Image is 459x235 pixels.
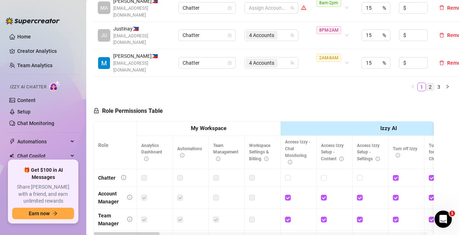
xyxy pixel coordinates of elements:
[113,5,170,19] span: [EMAIL_ADDRESS][DOMAIN_NAME]
[127,217,132,222] span: info-circle
[17,150,68,162] span: Chat Copilot
[183,30,231,41] span: Chatter
[98,212,121,227] div: Team Manager
[17,97,36,103] a: Content
[339,157,344,161] span: info-circle
[246,31,277,40] span: 4 Accounts
[249,31,274,39] span: 4 Accounts
[17,34,31,40] a: Home
[417,83,426,91] li: 1
[449,211,455,216] span: 1
[439,60,444,65] span: delete
[127,195,132,200] span: info-circle
[17,136,68,147] span: Automations
[12,184,74,205] span: Share [PERSON_NAME] with a friend, and earn unlimited rewards
[9,139,15,144] span: thunderbolt
[12,167,74,181] span: 🎁 Get $100 in AI Messages
[426,83,434,91] a: 2
[98,174,115,182] div: Chatter
[113,60,170,74] span: [EMAIL_ADDRESS][DOMAIN_NAME]
[17,45,75,57] a: Creator Analytics
[301,5,306,10] span: warning
[443,83,452,91] li: Next Page
[435,211,452,228] iframe: Intercom live chat
[249,59,274,67] span: 4 Accounts
[290,33,294,37] span: team
[17,63,52,68] a: Team Analytics
[180,153,184,157] span: info-circle
[12,208,74,219] button: Earn nowarrow-right
[183,57,231,68] span: Chatter
[121,175,126,180] span: info-circle
[429,143,454,162] span: Turn on Izzy for Escalated Chats
[411,84,415,89] span: left
[376,157,380,161] span: info-circle
[113,52,170,60] span: [PERSON_NAME] 🇵🇭
[246,59,277,67] span: 4 Accounts
[228,33,232,37] span: lock
[94,121,137,169] th: Role
[396,153,400,157] span: info-circle
[443,83,452,91] button: right
[213,143,238,162] span: Team Management
[228,6,232,10] span: lock
[228,61,232,65] span: lock
[52,211,58,216] span: arrow-right
[435,83,443,91] li: 3
[288,160,292,164] span: info-circle
[216,157,220,161] span: info-circle
[321,143,344,162] span: Access Izzy Setup - Content
[177,146,202,158] span: Automations
[98,190,121,206] div: Account Manager
[290,6,294,10] span: team
[409,83,417,91] li: Previous Page
[113,33,170,46] span: [EMAIL_ADDRESS][DOMAIN_NAME]
[141,143,162,162] span: Analytics Dashboard
[17,109,31,115] a: Setup
[10,84,46,91] span: Izzy AI Chatter
[9,153,14,158] img: Chat Copilot
[439,5,444,10] span: delete
[357,143,380,162] span: Access Izzy Setup - Settings
[144,157,148,161] span: info-circle
[439,33,444,38] span: delete
[191,125,226,132] strong: My Workspace
[380,125,397,132] strong: Izzy AI
[113,25,170,33] span: Justinay 🇵🇭
[49,81,60,91] img: AI Chatter
[418,83,426,91] a: 1
[17,120,54,126] a: Chat Monitoring
[100,4,108,12] span: MA
[183,3,231,13] span: Chatter
[249,143,270,162] span: Workspace Settings & Billing
[445,84,450,89] span: right
[290,61,294,65] span: team
[29,211,50,216] span: Earn now
[93,107,163,115] h5: Role Permissions Table
[316,26,341,34] span: 8PM-2AM
[98,57,110,69] img: Michel Babaran
[435,83,443,91] a: 3
[316,54,341,62] span: 2AM-8AM
[285,139,311,165] span: Access Izzy - Chat Monitoring
[101,31,107,39] span: JU
[393,146,417,158] span: Turn off Izzy
[409,83,417,91] button: left
[6,17,60,24] img: logo-BBDzfeDw.svg
[264,157,268,161] span: info-circle
[93,108,99,114] span: lock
